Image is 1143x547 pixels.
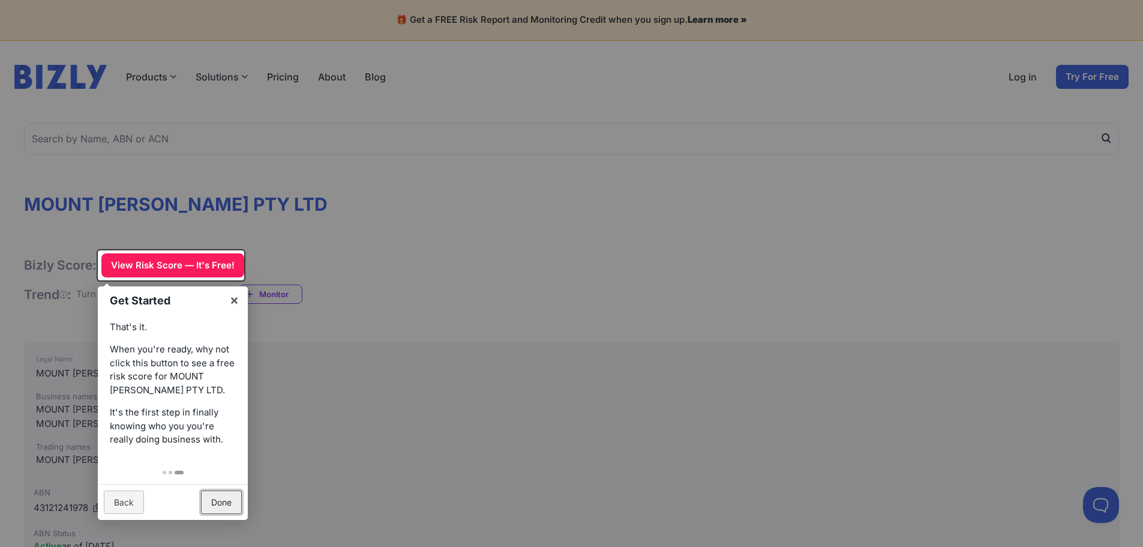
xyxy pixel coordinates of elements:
[110,406,236,447] p: It's the first step in finally knowing who you you're really doing business with.
[110,292,223,309] h1: Get Started
[104,491,144,514] a: Back
[110,343,236,397] p: When you're ready, why not click this button to see a free risk score for MOUNT [PERSON_NAME] PTY...
[201,491,242,514] a: Done
[110,321,236,334] p: That's it.
[221,286,248,313] a: ×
